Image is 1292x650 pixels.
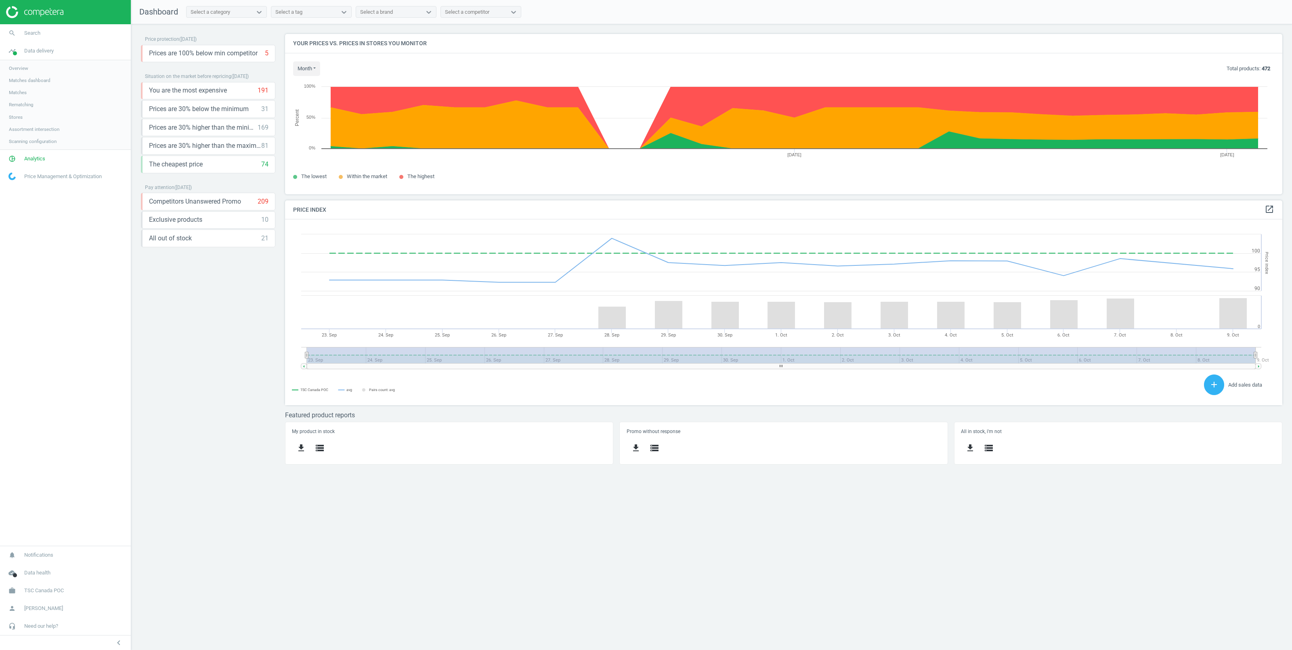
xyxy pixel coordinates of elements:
span: Prices are 30% below the minimum [149,105,249,114]
div: Select a tag [275,8,302,16]
span: Data health [24,569,50,576]
tspan: 5. Oct [1001,332,1013,338]
i: chevron_left [114,638,124,648]
div: 31 [261,105,268,114]
span: Stores [9,114,23,120]
tspan: 28. Sep [604,332,619,338]
span: Overview [9,65,28,72]
button: storage [645,439,664,458]
i: storage [650,443,659,453]
div: Select a category [191,8,230,16]
tspan: 29. Sep [661,332,676,338]
span: Price protection [145,36,179,42]
span: The cheapest price [149,160,203,169]
tspan: 9. Oct [1257,358,1269,363]
div: 74 [261,160,268,169]
div: Select a competitor [445,8,489,16]
i: cloud_done [4,565,20,581]
tspan: Pairs count: avg [369,388,395,392]
span: [PERSON_NAME] [24,605,63,612]
span: Add sales data [1228,382,1262,388]
tspan: avg [346,388,352,392]
tspan: TSC Canada POC [300,388,328,392]
i: search [4,25,20,41]
a: open_in_new [1265,204,1274,215]
p: Total products: [1227,65,1270,72]
button: get_app [292,439,310,458]
tspan: 25. Sep [435,332,450,338]
span: Rematching [9,101,34,108]
i: person [4,601,20,616]
span: Pay attention [145,185,174,190]
div: 191 [258,86,268,95]
span: Search [24,29,40,37]
i: timeline [4,43,20,59]
button: chevron_left [109,637,129,648]
span: The highest [407,173,434,179]
h4: Your prices vs. prices in stores you monitor [285,34,1282,53]
tspan: 26. Sep [491,332,506,338]
span: You are the most expensive [149,86,227,95]
span: Data delivery [24,47,54,55]
tspan: 7. Oct [1114,332,1126,338]
text: 95 [1254,267,1260,272]
tspan: 3. Oct [888,332,900,338]
span: TSC Canada POC [24,587,64,594]
span: Prices are 30% higher than the minimum [149,123,258,132]
tspan: [DATE] [1220,152,1234,157]
span: Analytics [24,155,45,162]
span: Notifications [24,551,53,559]
tspan: 27. Sep [548,332,563,338]
tspan: [DATE] [787,152,801,157]
tspan: Price Index [1264,252,1269,274]
tspan: 2. Oct [832,332,844,338]
span: ( [DATE] ) [179,36,197,42]
div: 169 [258,123,268,132]
span: Price Management & Optimization [24,173,102,180]
span: Competitors Unanswered Promo [149,197,241,206]
span: ( [DATE] ) [231,74,249,79]
h4: Price Index [285,200,1282,219]
span: Situation on the market before repricing [145,74,231,79]
tspan: 4. Oct [945,332,957,338]
span: Scanning configuration [9,138,57,145]
tspan: 23. Sep [322,332,337,338]
i: pie_chart_outlined [4,151,20,166]
i: notifications [4,547,20,563]
text: 50% [306,115,315,120]
text: 100% [304,84,315,88]
i: headset_mic [4,618,20,634]
span: The lowest [301,173,327,179]
button: storage [310,439,329,458]
i: open_in_new [1265,204,1274,214]
span: Within the market [347,173,387,179]
span: Assortment intersection [9,126,59,133]
h3: Featured product reports [285,411,1282,419]
text: 0 [1258,324,1260,329]
i: work [4,583,20,598]
span: ( [DATE] ) [174,185,192,190]
div: 10 [261,215,268,224]
button: get_app [627,439,645,458]
i: storage [984,443,994,453]
img: ajHJNr6hYgQAAAAASUVORK5CYII= [6,6,63,18]
tspan: 30. Sep [717,332,732,338]
button: add [1204,374,1224,395]
span: Exclusive products [149,215,202,224]
h5: All in stock, i'm not [961,429,1275,434]
tspan: 9. Oct [1227,332,1239,338]
button: storage [979,439,998,458]
span: Prices are 100% below min competitor [149,49,258,58]
span: Prices are 30% higher than the maximal [149,141,261,150]
div: 5 [265,49,268,58]
i: get_app [296,443,306,453]
span: All out of stock [149,234,192,243]
tspan: 8. Oct [1170,332,1183,338]
div: 21 [261,234,268,243]
span: Dashboard [139,7,178,17]
span: Matches [9,89,27,96]
img: wGWNvw8QSZomAAAAABJRU5ErkJggg== [8,172,16,180]
button: get_app [961,439,979,458]
div: 81 [261,141,268,150]
i: add [1209,380,1219,389]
